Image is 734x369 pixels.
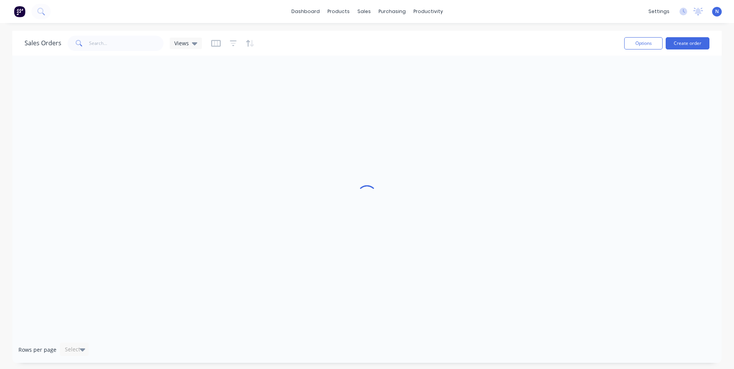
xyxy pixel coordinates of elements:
span: Views [174,39,189,47]
div: products [324,6,354,17]
h1: Sales Orders [25,40,61,47]
div: productivity [410,6,447,17]
span: N [715,8,719,15]
a: dashboard [288,6,324,17]
input: Search... [89,36,164,51]
div: settings [645,6,673,17]
button: Options [624,37,663,49]
div: purchasing [375,6,410,17]
div: sales [354,6,375,17]
button: Create order [666,37,709,49]
div: Select... [65,346,85,353]
img: Factory [14,6,25,17]
span: Rows per page [18,346,56,354]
